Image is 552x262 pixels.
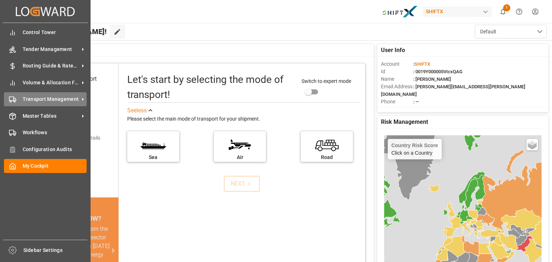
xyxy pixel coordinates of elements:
span: Phone [381,98,413,106]
div: Please select the main mode of transport for your shipment. [127,115,360,123]
div: Click on a Country [391,142,438,156]
div: Sea [131,154,176,161]
span: : — [413,99,419,104]
button: NEXT [224,176,260,192]
span: : [PERSON_NAME][EMAIL_ADDRESS][PERSON_NAME][DOMAIN_NAME] [381,84,525,97]
h4: Country Risk Score [391,142,438,148]
button: open menu [475,25,547,38]
span: Tender Management [23,46,79,53]
span: Routing Guide & Rates MGMT [23,62,79,70]
span: Configuration Audits [23,146,87,153]
a: Control Tower [4,25,87,39]
a: Layers [526,139,538,150]
span: Risk Management [381,118,428,126]
span: 1 [503,4,510,11]
div: Add shipping details [55,134,100,142]
span: Switch to expert mode [302,78,351,84]
span: Master Tables [23,112,79,120]
span: Volume & Allocation Forecast [23,79,79,86]
div: NEXT [231,179,253,188]
div: Air [217,154,262,161]
span: : Shipper [413,107,431,112]
button: show 1 new notifications [495,4,511,20]
span: : [PERSON_NAME] [413,76,451,82]
a: My Cockpit [4,159,87,173]
span: Workflows [23,129,87,136]
span: Transport Management [23,95,79,103]
button: Help Center [511,4,527,20]
span: User Info [381,46,405,55]
span: My Cockpit [23,162,87,170]
span: : [413,61,430,67]
div: Road [304,154,349,161]
div: See less [127,106,147,115]
a: Workflows [4,126,87,140]
span: Hello [PERSON_NAME]! [29,25,107,38]
img: Bildschirmfoto%202024-11-13%20um%2009.31.44.png_1731487080.png [382,5,418,18]
span: Account Type [381,106,413,113]
div: SHIFTX [423,6,492,17]
span: Email Address [381,83,413,90]
div: Let's start by selecting the mode of transport! [127,72,295,102]
span: SHIFTX [414,61,430,67]
span: Sidebar Settings [23,247,88,254]
button: SHIFTX [423,5,495,18]
span: : 0019Y000005VIcxQAG [413,69,463,74]
span: Id [381,68,413,75]
span: Account [381,60,413,68]
span: Control Tower [23,29,87,36]
span: Default [480,28,496,36]
span: Name [381,75,413,83]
